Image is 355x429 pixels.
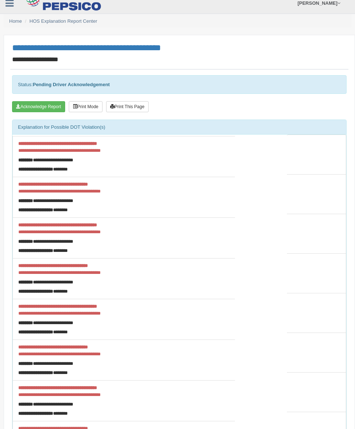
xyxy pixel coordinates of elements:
[106,101,149,112] button: Print This Page
[12,75,347,94] div: Status:
[69,101,102,112] button: Print Mode
[12,120,346,135] div: Explanation for Possible DOT Violation(s)
[9,18,22,24] a: Home
[33,82,109,87] strong: Pending Driver Acknowledgement
[30,18,97,24] a: HOS Explanation Report Center
[12,101,65,112] button: Acknowledge Receipt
